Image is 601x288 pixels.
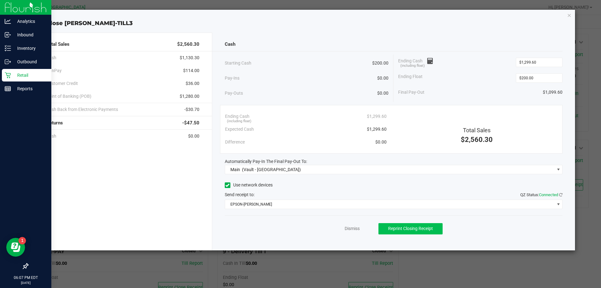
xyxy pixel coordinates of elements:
span: Cash [225,41,235,48]
span: Final Pay-Out [398,89,424,96]
span: (Vault - [GEOGRAPHIC_DATA]) [242,167,301,172]
span: Main [230,167,240,172]
span: Total Sales [46,41,69,48]
inline-svg: Inventory [5,45,11,51]
span: Cash Back from Electronic Payments [46,106,118,113]
span: (including float) [227,119,251,124]
span: $2,560.30 [461,136,493,144]
p: 06:07 PM EDT [3,275,49,280]
span: $1,099.60 [543,89,562,96]
span: -$30.70 [184,106,199,113]
span: QZ Status: [520,192,562,197]
span: Ending Cash [225,113,249,120]
span: EPSON-[PERSON_NAME] [225,200,555,209]
span: Pay-Ins [225,75,239,81]
inline-svg: Analytics [5,18,11,24]
span: Point of Banking (POB) [46,93,91,100]
a: Dismiss [345,225,360,232]
span: $1,299.60 [367,113,387,120]
inline-svg: Inbound [5,32,11,38]
span: Automatically Pay-In The Final Pay-Out To: [225,159,307,164]
span: (including float) [400,63,425,69]
span: $0.00 [188,133,199,139]
span: Reprint Closing Receipt [388,226,433,231]
iframe: Resource center unread badge [18,237,26,244]
span: Difference [225,139,245,145]
span: Ending Float [398,73,423,83]
button: Reprint Closing Receipt [378,223,443,234]
span: Pay-Outs [225,90,243,97]
inline-svg: Retail [5,72,11,78]
div: Returns [46,116,199,130]
p: Outbound [11,58,49,65]
span: Ending Cash [398,58,433,67]
span: $36.00 [186,80,199,87]
span: Starting Cash [225,60,251,66]
span: $0.00 [377,90,388,97]
span: $1,280.00 [180,93,199,100]
span: $1,299.60 [367,126,387,133]
span: Expected Cash [225,126,254,133]
span: Total Sales [463,127,491,134]
span: $0.00 [377,75,388,81]
p: [DATE] [3,280,49,285]
span: CanPay [46,67,62,74]
inline-svg: Outbound [5,59,11,65]
span: Send receipt to: [225,192,254,197]
p: Retail [11,71,49,79]
label: Use network devices [225,182,273,188]
span: $2,560.30 [177,41,199,48]
span: $1,130.30 [180,55,199,61]
inline-svg: Reports [5,86,11,92]
iframe: Resource center [6,238,25,257]
span: Connected [539,192,558,197]
p: Inventory [11,45,49,52]
span: $114.00 [183,67,199,74]
p: Inbound [11,31,49,39]
span: $0.00 [375,139,387,145]
p: Reports [11,85,49,92]
span: Customer Credit [46,80,78,87]
span: -$47.50 [182,119,199,127]
p: Analytics [11,18,49,25]
div: Close [PERSON_NAME]-TILL3 [31,19,575,28]
span: $200.00 [372,60,388,66]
